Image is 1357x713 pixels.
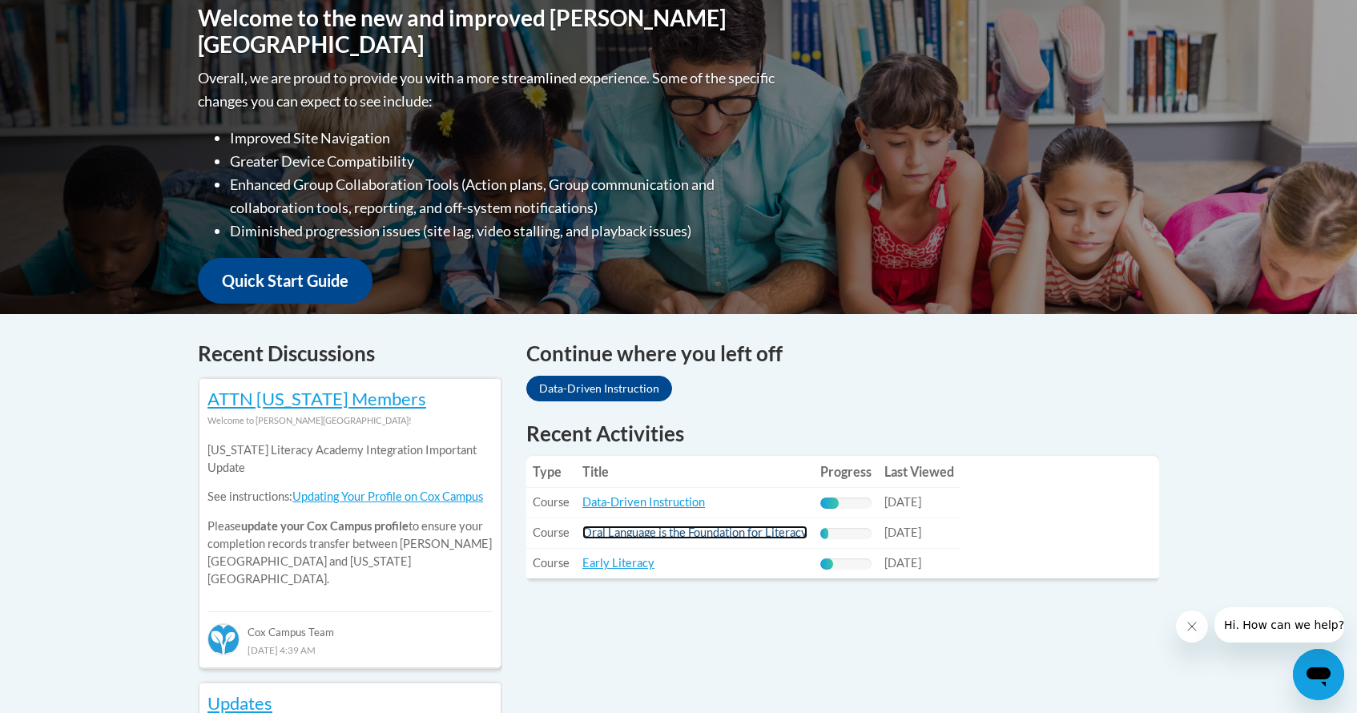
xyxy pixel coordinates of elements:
span: [DATE] [884,495,921,509]
th: Title [576,456,814,488]
div: Progress, % [820,497,839,509]
li: Enhanced Group Collaboration Tools (Action plans, Group communication and collaboration tools, re... [230,173,779,220]
h1: Welcome to the new and improved [PERSON_NAME][GEOGRAPHIC_DATA] [198,5,779,58]
h4: Recent Discussions [198,338,502,369]
div: Please to ensure your completion records transfer between [PERSON_NAME][GEOGRAPHIC_DATA] and [US_... [207,429,493,600]
th: Type [526,456,576,488]
span: Course [533,556,570,570]
li: Improved Site Navigation [230,127,779,150]
div: Progress, % [820,558,833,570]
iframe: Close message [1176,610,1208,643]
th: Progress [814,456,878,488]
span: [DATE] [884,556,921,570]
a: Early Literacy [582,556,654,570]
a: Oral Language is the Foundation for Literacy [582,526,807,539]
li: Greater Device Compatibility [230,150,779,173]
a: Data-Driven Instruction [526,376,672,401]
span: [DATE] [884,526,921,539]
iframe: Message from company [1214,607,1344,643]
iframe: Button to launch messaging window [1293,649,1344,700]
span: Course [533,495,570,509]
div: Welcome to [PERSON_NAME][GEOGRAPHIC_DATA]! [207,412,493,429]
h4: Continue where you left off [526,338,1159,369]
a: Updating Your Profile on Cox Campus [292,489,483,503]
b: update your Cox Campus profile [241,519,409,533]
li: Diminished progression issues (site lag, video stalling, and playback issues) [230,220,779,243]
a: ATTN [US_STATE] Members [207,388,426,409]
div: Cox Campus Team [207,611,493,640]
p: [US_STATE] Literacy Academy Integration Important Update [207,441,493,477]
div: Progress, % [820,528,828,539]
p: Overall, we are proud to provide you with a more streamlined experience. Some of the specific cha... [198,66,779,113]
th: Last Viewed [878,456,960,488]
h1: Recent Activities [526,419,1159,448]
p: See instructions: [207,488,493,506]
div: [DATE] 4:39 AM [207,641,493,659]
img: Cox Campus Team [207,623,240,655]
a: Quick Start Guide [198,258,372,304]
a: Data-Driven Instruction [582,495,705,509]
span: Course [533,526,570,539]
